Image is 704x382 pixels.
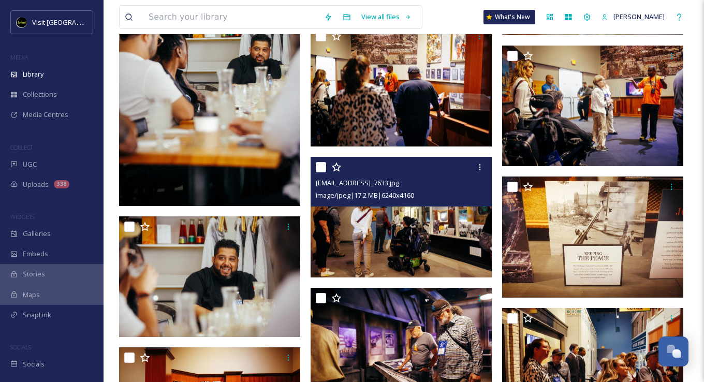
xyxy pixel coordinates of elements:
span: [EMAIL_ADDRESS]_7633.jpg [316,178,399,187]
a: What's New [483,10,535,24]
a: View all files [356,7,417,27]
span: Stories [23,269,45,279]
span: Library [23,69,43,79]
img: ext_1758239206.989676_klockoco@gmail.com-IMG_7658.jpg [311,26,492,147]
span: SOCIALS [10,343,31,351]
span: COLLECT [10,143,33,151]
img: ext_1758239191.655589_klockoco@gmail.com-IMG_7633.jpg [311,157,492,278]
button: Open Chat [658,336,688,366]
img: VISIT%20DETROIT%20LOGO%20-%20BLACK%20BACKGROUND.png [17,17,27,27]
span: Embeds [23,249,48,259]
input: Search your library [143,6,319,28]
span: Maps [23,290,40,300]
span: Uploads [23,180,49,189]
span: SnapLink [23,310,51,320]
span: MEDIA [10,53,28,61]
span: Media Centres [23,110,68,120]
span: Collections [23,90,57,99]
span: Visit [GEOGRAPHIC_DATA] [32,17,112,27]
span: WIDGETS [10,213,34,221]
span: [PERSON_NAME] [613,12,665,21]
span: Galleries [23,229,51,239]
div: 338 [54,180,69,188]
span: image/jpeg | 17.2 MB | 6240 x 4160 [316,190,414,200]
a: [PERSON_NAME] [596,7,670,27]
img: ext_1758239199.159536_klockoco@gmail.com-IMG_7638.jpg [502,177,683,298]
img: ext_1758239215.485231_klockoco@gmail.com-IMG_7668.jpg [502,46,683,167]
span: Socials [23,359,45,369]
span: UGC [23,159,37,169]
img: ext_1758240138.496012_klockoco@gmail.com-IMG_7724.jpg [119,216,300,337]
